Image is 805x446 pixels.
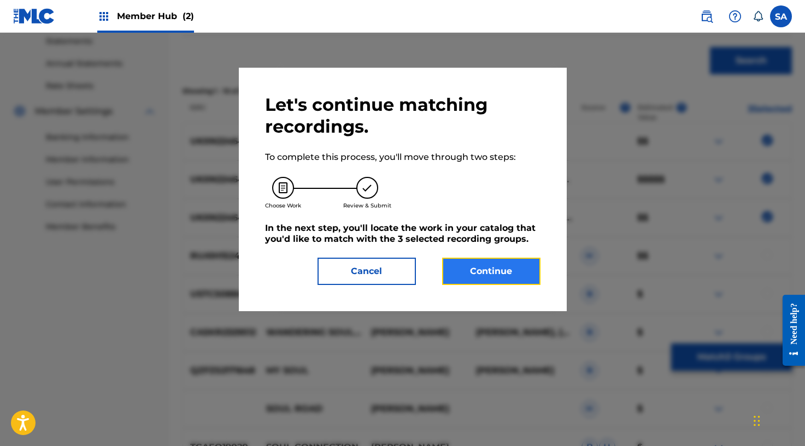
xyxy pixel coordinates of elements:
iframe: Chat Widget [750,394,805,446]
img: Top Rightsholders [97,10,110,23]
h5: In the next step, you'll locate the work in your catalog that you'd like to match with the 3 sele... [265,223,540,245]
span: (2) [183,11,194,21]
div: Notifications [753,11,763,22]
iframe: Resource Center [774,286,805,374]
img: help [728,10,742,23]
div: Drag [754,405,760,437]
img: MLC Logo [13,8,55,24]
p: To complete this process, you'll move through two steps: [265,151,540,164]
span: Member Hub [117,10,194,22]
img: 173f8e8b57e69610e344.svg [356,177,378,199]
button: Continue [442,258,540,285]
p: Choose Work [265,201,301,210]
a: Public Search [696,5,718,27]
div: Help [724,5,746,27]
button: Cancel [318,258,416,285]
p: Review & Submit [343,201,391,210]
div: User Menu [770,5,792,27]
img: search [700,10,713,23]
h2: Let's continue matching recordings. [265,94,540,138]
img: 26af456c4569493f7445.svg [272,177,294,199]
